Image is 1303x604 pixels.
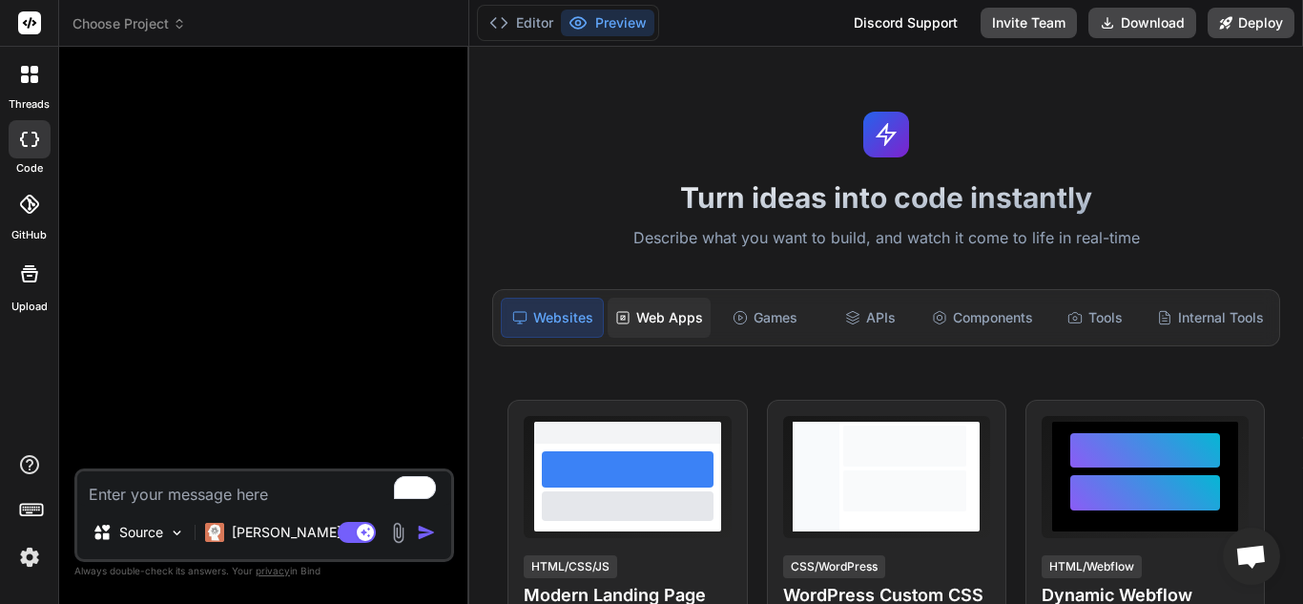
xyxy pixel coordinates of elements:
p: [PERSON_NAME] 4 S.. [232,523,374,542]
label: code [16,160,43,177]
img: settings [13,541,46,573]
button: Invite Team [981,8,1077,38]
img: Claude 4 Sonnet [205,523,224,542]
div: Internal Tools [1149,298,1272,338]
div: HTML/CSS/JS [524,555,617,578]
img: icon [417,523,436,542]
div: CSS/WordPress [783,555,885,578]
div: Websites [501,298,604,338]
span: privacy [256,565,290,576]
div: Open chat [1223,528,1280,585]
div: Games [714,298,816,338]
button: Download [1088,8,1196,38]
div: Components [924,298,1041,338]
div: Web Apps [608,298,711,338]
button: Deploy [1208,8,1294,38]
button: Editor [482,10,561,36]
button: Preview [561,10,654,36]
textarea: To enrich screen reader interactions, please activate Accessibility in Grammarly extension settings [77,471,451,506]
p: Describe what you want to build, and watch it come to life in real-time [481,226,1292,251]
p: Source [119,523,163,542]
label: threads [9,96,50,113]
img: Pick Models [169,525,185,541]
label: Upload [11,299,48,315]
p: Always double-check its answers. Your in Bind [74,562,454,580]
div: APIs [819,298,920,338]
div: HTML/Webflow [1042,555,1142,578]
label: GitHub [11,227,47,243]
div: Tools [1044,298,1146,338]
div: Discord Support [842,8,969,38]
span: Choose Project [72,14,186,33]
img: attachment [387,522,409,544]
h1: Turn ideas into code instantly [481,180,1292,215]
